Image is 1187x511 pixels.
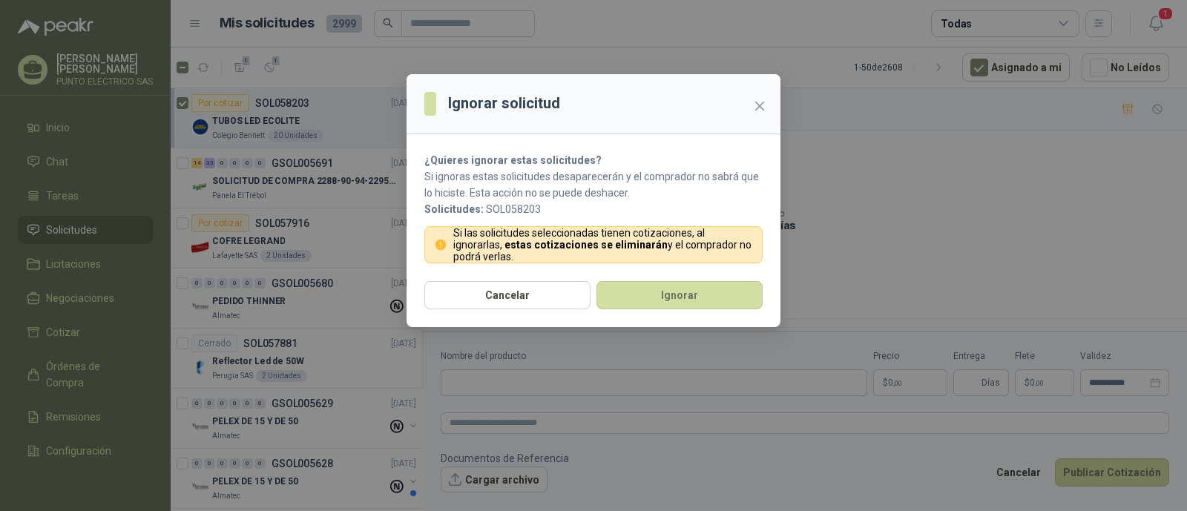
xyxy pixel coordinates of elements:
[748,94,772,118] button: Close
[504,239,668,251] strong: estas cotizaciones se eliminarán
[448,92,560,115] h3: Ignorar solicitud
[424,168,763,201] p: Si ignoras estas solicitudes desaparecerán y el comprador no sabrá que lo hiciste. Esta acción no...
[754,100,766,112] span: close
[424,154,602,166] strong: ¿Quieres ignorar estas solicitudes?
[424,281,591,309] button: Cancelar
[453,227,754,263] p: Si las solicitudes seleccionadas tienen cotizaciones, al ignorarlas, y el comprador no podrá verlas.
[596,281,763,309] button: Ignorar
[424,201,763,217] p: SOL058203
[424,203,484,215] b: Solicitudes:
